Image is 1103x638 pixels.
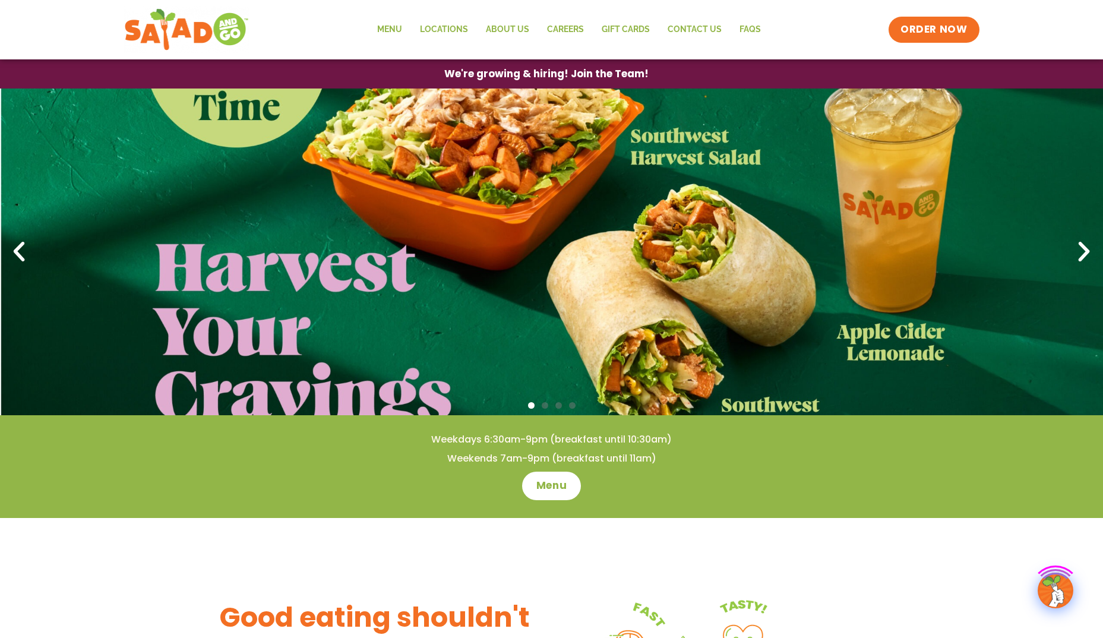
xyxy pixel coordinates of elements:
[24,433,1079,446] h4: Weekdays 6:30am-9pm (breakfast until 10:30am)
[555,402,562,409] span: Go to slide 3
[1071,239,1097,265] div: Next slide
[368,16,411,43] a: Menu
[593,16,659,43] a: GIFT CARDS
[24,452,1079,465] h4: Weekends 7am-9pm (breakfast until 11am)
[522,472,581,500] a: Menu
[411,16,477,43] a: Locations
[900,23,967,37] span: ORDER NOW
[538,16,593,43] a: Careers
[368,16,770,43] nav: Menu
[889,17,979,43] a: ORDER NOW
[444,69,649,79] span: We're growing & hiring! Join the Team!
[659,16,731,43] a: Contact Us
[426,60,666,88] a: We're growing & hiring! Join the Team!
[6,239,32,265] div: Previous slide
[124,6,249,53] img: new-SAG-logo-768×292
[542,402,548,409] span: Go to slide 2
[528,402,535,409] span: Go to slide 1
[569,402,576,409] span: Go to slide 4
[477,16,538,43] a: About Us
[731,16,770,43] a: FAQs
[536,479,567,493] span: Menu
